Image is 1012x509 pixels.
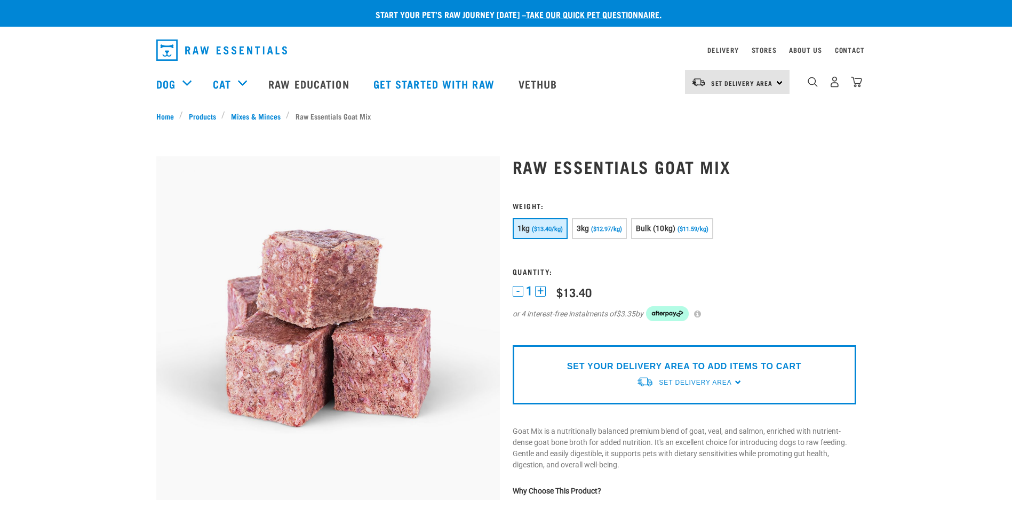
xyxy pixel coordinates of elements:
[829,76,840,88] img: user.png
[517,224,530,233] span: 1kg
[513,487,601,495] strong: Why Choose This Product?
[646,306,689,321] img: Afterpay
[513,202,856,210] h3: Weight:
[526,12,662,17] a: take our quick pet questionnaire.
[577,224,589,233] span: 3kg
[535,286,546,297] button: +
[156,110,856,122] nav: breadcrumbs
[258,62,362,105] a: Raw Education
[636,376,654,387] img: van-moving.png
[659,379,731,386] span: Set Delivery Area
[616,308,635,320] span: $3.35
[567,360,801,373] p: SET YOUR DELIVERY AREA TO ADD ITEMS TO CART
[225,110,286,122] a: Mixes & Minces
[183,110,221,122] a: Products
[513,267,856,275] h3: Quantity:
[711,81,773,85] span: Set Delivery Area
[789,48,822,52] a: About Us
[156,76,176,92] a: Dog
[835,48,865,52] a: Contact
[526,285,532,297] span: 1
[513,426,856,471] p: Goat Mix is a nutritionally balanced premium blend of goat, veal, and salmon, enriched with nutri...
[148,35,865,65] nav: dropdown navigation
[513,306,856,321] div: or 4 interest-free instalments of by
[631,218,713,239] button: Bulk (10kg) ($11.59/kg)
[213,76,231,92] a: Cat
[707,48,738,52] a: Delivery
[513,286,523,297] button: -
[156,110,180,122] a: Home
[851,76,862,88] img: home-icon@2x.png
[752,48,777,52] a: Stores
[508,62,571,105] a: Vethub
[513,157,856,176] h1: Raw Essentials Goat Mix
[556,285,592,299] div: $13.40
[691,77,706,87] img: van-moving.png
[572,218,627,239] button: 3kg ($12.97/kg)
[156,39,287,61] img: Raw Essentials Logo
[513,218,568,239] button: 1kg ($13.40/kg)
[532,226,563,233] span: ($13.40/kg)
[363,62,508,105] a: Get started with Raw
[636,224,676,233] span: Bulk (10kg)
[678,226,708,233] span: ($11.59/kg)
[156,156,500,500] img: Goat M Ix 38448
[808,77,818,87] img: home-icon-1@2x.png
[591,226,622,233] span: ($12.97/kg)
